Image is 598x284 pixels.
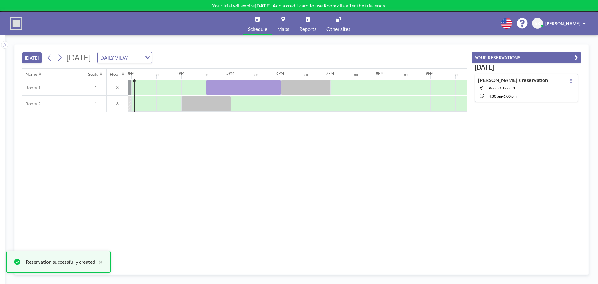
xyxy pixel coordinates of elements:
div: 30 [454,73,458,77]
div: 30 [254,73,258,77]
a: Other sites [321,12,355,35]
div: 30 [304,73,308,77]
div: 9PM [426,71,434,75]
a: Reports [294,12,321,35]
div: 30 [354,73,358,77]
div: 5PM [226,71,234,75]
span: Reports [299,26,316,31]
a: Maps [272,12,294,35]
input: Search for option [130,54,141,62]
div: Name [26,71,37,77]
a: Schedule [243,12,272,35]
img: organization-logo [10,17,22,30]
span: Room 2 [22,101,40,107]
h4: [PERSON_NAME]'s reservation [478,77,548,83]
span: Maps [277,26,289,31]
span: 3 [107,85,128,90]
div: 30 [404,73,408,77]
div: 4PM [177,71,184,75]
span: SB [535,21,540,26]
div: 30 [155,73,159,77]
span: 1 [85,101,106,107]
span: [DATE] [66,53,91,62]
div: Floor [110,71,120,77]
div: 30 [205,73,208,77]
span: 6:00 PM [503,94,517,99]
div: Reservation successfully created [26,258,95,266]
span: DAILY VIEW [99,54,129,62]
button: YOUR RESERVATIONS [472,52,581,63]
button: close [95,258,103,266]
span: Schedule [248,26,267,31]
div: Seats [88,71,98,77]
span: Room 1, floor: 3 [489,86,515,90]
b: [DATE] [255,2,271,8]
h3: [DATE] [475,63,578,71]
div: 8PM [376,71,384,75]
span: Room 1 [22,85,40,90]
span: Other sites [326,26,350,31]
div: 7PM [326,71,334,75]
span: 1 [85,85,106,90]
span: 4:30 PM [489,94,502,99]
div: Search for option [98,52,152,63]
span: 3 [107,101,128,107]
div: 6PM [276,71,284,75]
span: - [502,94,503,99]
span: [PERSON_NAME] [545,21,580,26]
div: 3PM [127,71,135,75]
button: [DATE] [22,52,42,63]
